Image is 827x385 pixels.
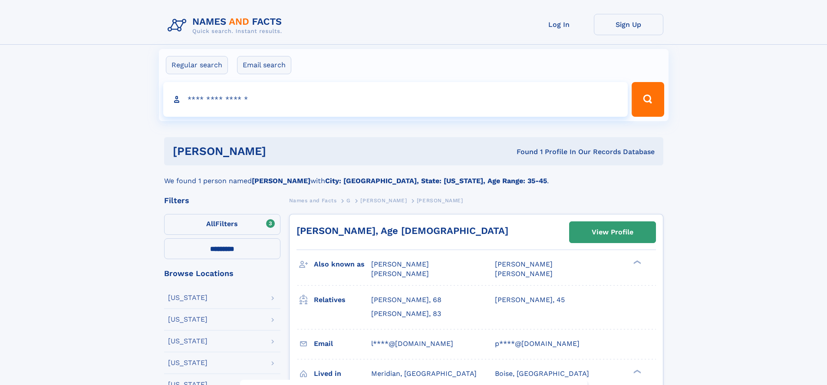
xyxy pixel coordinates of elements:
span: All [206,220,215,228]
div: ❯ [631,260,642,265]
input: search input [163,82,628,117]
a: [PERSON_NAME], Age [DEMOGRAPHIC_DATA] [297,225,508,236]
h3: Also known as [314,257,371,272]
a: Names and Facts [289,195,337,206]
label: Regular search [166,56,228,74]
a: Sign Up [594,14,663,35]
div: [US_STATE] [168,359,208,366]
div: Found 1 Profile In Our Records Database [391,147,655,157]
span: [PERSON_NAME] [417,197,463,204]
a: [PERSON_NAME], 45 [495,295,565,305]
h3: Lived in [314,366,371,381]
a: [PERSON_NAME] [360,195,407,206]
span: Meridian, [GEOGRAPHIC_DATA] [371,369,477,378]
div: Browse Locations [164,270,280,277]
img: Logo Names and Facts [164,14,289,37]
h3: Relatives [314,293,371,307]
div: [US_STATE] [168,338,208,345]
label: Filters [164,214,280,235]
div: ❯ [631,369,642,374]
a: Log In [524,14,594,35]
span: [PERSON_NAME] [371,260,429,268]
div: [US_STATE] [168,316,208,323]
a: View Profile [570,222,656,243]
div: [US_STATE] [168,294,208,301]
a: G [346,195,351,206]
h1: [PERSON_NAME] [173,146,392,157]
span: Boise, [GEOGRAPHIC_DATA] [495,369,589,378]
div: We found 1 person named with . [164,165,663,186]
span: [PERSON_NAME] [495,270,553,278]
span: [PERSON_NAME] [495,260,553,268]
div: Filters [164,197,280,204]
label: Email search [237,56,291,74]
span: [PERSON_NAME] [360,197,407,204]
a: [PERSON_NAME], 68 [371,295,442,305]
span: [PERSON_NAME] [371,270,429,278]
button: Search Button [632,82,664,117]
div: View Profile [592,222,633,242]
a: [PERSON_NAME], 83 [371,309,441,319]
span: G [346,197,351,204]
h3: Email [314,336,371,351]
b: [PERSON_NAME] [252,177,310,185]
b: City: [GEOGRAPHIC_DATA], State: [US_STATE], Age Range: 35-45 [325,177,547,185]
